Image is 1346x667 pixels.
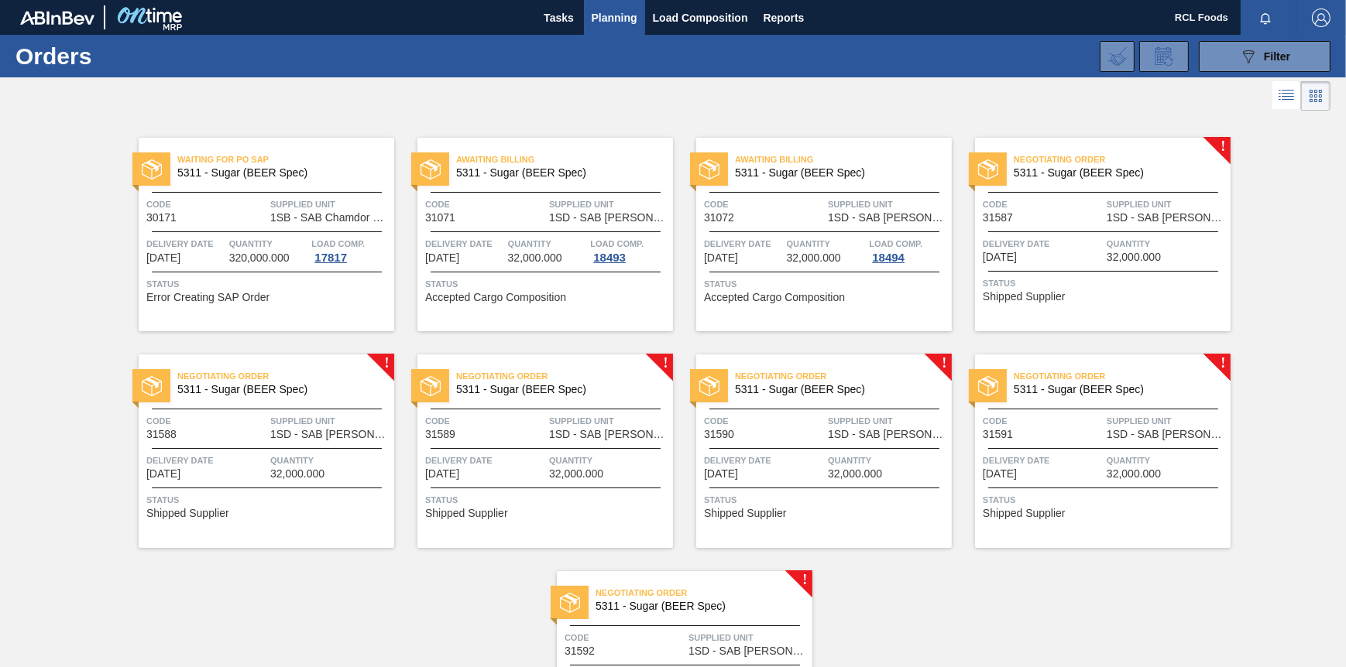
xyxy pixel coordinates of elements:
[146,492,390,508] span: Status
[704,453,824,468] span: Delivery Date
[177,368,394,384] span: Negotiating Order
[590,236,644,251] span: Load Comp.
[983,492,1227,508] span: Status
[1272,81,1301,111] div: List Vision
[1241,7,1290,29] button: Notifications
[549,453,669,468] span: Quantity
[828,453,948,468] span: Quantity
[1199,41,1331,72] button: Filter
[229,236,308,251] span: Quantity
[590,236,669,264] a: Load Comp.18493
[425,212,455,224] span: 31071
[704,197,824,212] span: Code
[978,376,998,396] img: status
[983,275,1227,291] span: Status
[142,376,162,396] img: status
[270,429,390,440] span: 1SD - SAB Rosslyn Brewery
[508,252,562,264] span: 32,000.000
[146,292,270,303] span: Error Creating SAP Order
[1100,41,1135,72] div: Import Order Negotiation
[177,152,394,167] span: Waiting for PO SAP
[146,252,180,264] span: 07/27/2025
[869,251,908,264] div: 18494
[565,645,595,657] span: 31592
[1107,453,1227,468] span: Quantity
[596,585,812,600] span: Negotiating Order
[704,292,845,303] span: Accepted Cargo Composition
[983,291,1066,303] span: Shipped Supplier
[735,384,939,395] span: 5311 - Sugar (BEER Spec)
[270,413,390,429] span: Supplied Unit
[146,429,177,440] span: 31588
[146,276,390,292] span: Status
[673,138,952,331] a: statusAwaiting Billing5311 - Sugar (BEER Spec)Code31072Supplied Unit1SD - SAB [PERSON_NAME]Delive...
[229,252,290,264] span: 320,000.000
[978,159,998,180] img: status
[421,159,441,180] img: status
[142,159,162,180] img: status
[542,9,576,27] span: Tasks
[704,492,948,508] span: Status
[1107,468,1161,480] span: 32,000.000
[1014,167,1218,179] span: 5311 - Sugar (BEER Spec)
[983,453,1103,468] span: Delivery Date
[1107,429,1227,440] span: 1SD - SAB Rosslyn Brewery
[828,212,948,224] span: 1SD - SAB Rosslyn Brewery
[699,376,719,396] img: status
[764,9,805,27] span: Reports
[425,492,669,508] span: Status
[456,167,661,179] span: 5311 - Sugar (BEER Spec)
[590,251,629,264] div: 18493
[270,468,324,480] span: 32,000.000
[425,508,508,519] span: Shipped Supplier
[270,197,390,212] span: Supplied Unit
[1107,212,1227,224] span: 1SD - SAB Rosslyn Brewery
[828,429,948,440] span: 1SD - SAB Rosslyn Brewery
[1014,152,1231,167] span: Negotiating Order
[311,236,390,264] a: Load Comp.17817
[425,453,545,468] span: Delivery Date
[735,152,952,167] span: Awaiting Billing
[869,236,948,264] a: Load Comp.18494
[704,212,734,224] span: 31072
[270,453,390,468] span: Quantity
[1139,41,1189,72] div: Order Review Request
[704,508,787,519] span: Shipped Supplier
[983,236,1103,251] span: Delivery Date
[146,508,229,519] span: Shipped Supplier
[549,413,669,429] span: Supplied Unit
[425,413,545,429] span: Code
[115,354,394,548] a: !statusNegotiating Order5311 - Sugar (BEER Spec)Code31588Supplied Unit1SD - SAB [PERSON_NAME]Deli...
[1312,9,1331,27] img: Logout
[735,167,939,179] span: 5311 - Sugar (BEER Spec)
[146,468,180,480] span: 10/31/2025
[1107,197,1227,212] span: Supplied Unit
[1301,81,1331,111] div: Card Vision
[177,384,382,395] span: 5311 - Sugar (BEER Spec)
[1014,368,1231,384] span: Negotiating Order
[425,276,669,292] span: Status
[787,252,841,264] span: 32,000.000
[735,368,952,384] span: Negotiating Order
[704,413,824,429] span: Code
[704,236,783,251] span: Delivery Date
[673,354,952,548] a: !statusNegotiating Order5311 - Sugar (BEER Spec)Code31590Supplied Unit1SD - SAB [PERSON_NAME]Deli...
[425,252,459,264] span: 10/01/2025
[311,251,350,264] div: 17817
[1107,251,1161,263] span: 32,000.000
[952,138,1231,331] a: !statusNegotiating Order5311 - Sugar (BEER Spec)Code31587Supplied Unit1SD - SAB [PERSON_NAME]Deli...
[983,197,1103,212] span: Code
[828,413,948,429] span: Supplied Unit
[508,236,587,251] span: Quantity
[115,138,394,331] a: statusWaiting for PO SAP5311 - Sugar (BEER Spec)Code30171Supplied Unit1SB - SAB Chamdor BreweryDe...
[456,152,673,167] span: Awaiting Billing
[704,468,738,480] span: 10/31/2025
[311,236,365,251] span: Load Comp.
[983,429,1013,440] span: 31591
[596,600,800,612] span: 5311 - Sugar (BEER Spec)
[20,11,94,25] img: TNhmsLtSVTkK8tSr43FrP2fwEKptu5GPRR3wAAAABJRU5ErkJggg==
[983,468,1017,480] span: 10/31/2025
[425,429,455,440] span: 31589
[549,429,669,440] span: 1SD - SAB Rosslyn Brewery
[787,236,866,251] span: Quantity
